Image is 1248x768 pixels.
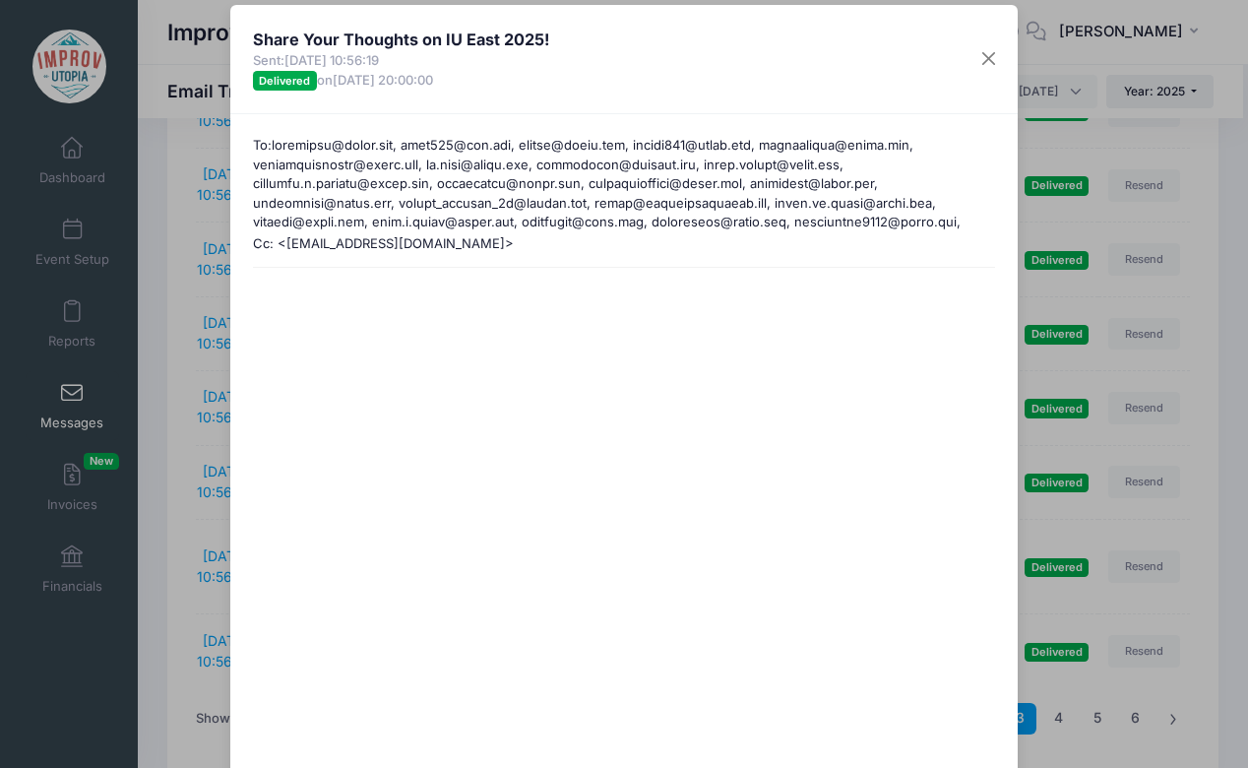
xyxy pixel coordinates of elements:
span: on [317,72,433,88]
div: Cc: <[EMAIL_ADDRESS][DOMAIN_NAME]> [243,234,1005,254]
span: Sent: [253,51,549,71]
h4: Share Your Thoughts on IU East 2025! [253,28,549,51]
span: [DATE] 10:56:19 [284,52,379,68]
button: Close [971,41,1007,77]
div: To: [243,136,1005,234]
span: Delivered [253,71,317,90]
span: [DATE] 20:00:00 [333,72,433,88]
span: loremipsu@dolor.sit, amet525@con.adi, elitse@doeiu.tem, incidi841@utlab.etd, magnaaliqua@enima.mi... [253,137,995,767]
